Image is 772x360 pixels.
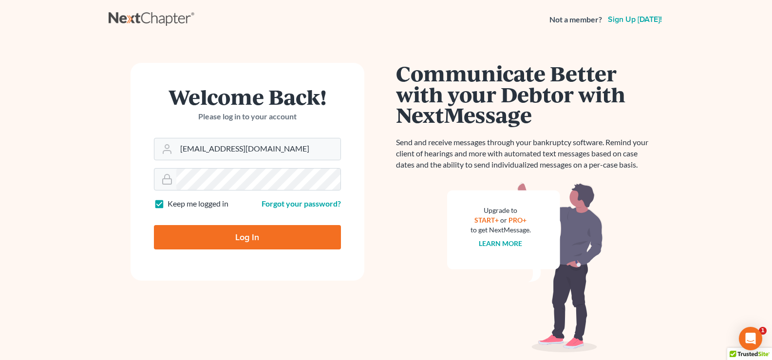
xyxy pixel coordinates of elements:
[396,63,654,125] h1: Communicate Better with your Debtor with NextMessage
[474,216,499,224] a: START+
[549,14,602,25] strong: Not a member?
[500,216,507,224] span: or
[176,138,340,160] input: Email Address
[396,137,654,171] p: Send and receive messages through your bankruptcy software. Remind your client of hearings and mo...
[154,111,341,122] p: Please log in to your account
[479,239,522,247] a: Learn more
[154,225,341,249] input: Log In
[447,182,603,353] img: nextmessage_bg-59042aed3d76b12b5cd301f8e5b87938c9018125f34e5fa2b7a6b67550977c72.svg
[154,86,341,107] h1: Welcome Back!
[606,16,664,23] a: Sign up [DATE]!
[759,327,767,335] span: 1
[508,216,527,224] a: PRO+
[471,206,531,215] div: Upgrade to
[739,327,762,350] div: Open Intercom Messenger
[262,199,341,208] a: Forgot your password?
[471,225,531,235] div: to get NextMessage.
[168,198,228,209] label: Keep me logged in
